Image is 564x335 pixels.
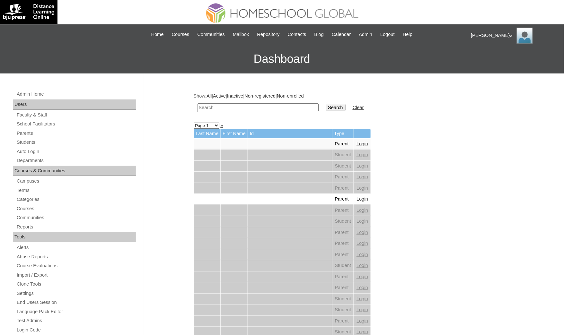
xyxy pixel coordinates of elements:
td: Last Name [194,129,221,138]
a: Login [357,163,368,168]
td: Parent [332,282,354,293]
a: Clear [353,105,364,110]
a: Active [213,93,226,99]
a: All [207,93,212,99]
a: Communities [194,31,228,38]
td: Parent [332,271,354,282]
a: Course Evaluations [16,262,136,270]
a: Clone Tools [16,280,136,288]
a: Help [400,31,416,38]
a: Abuse Reports [16,253,136,261]
a: Login [357,318,368,323]
td: Student [332,305,354,315]
a: Repository [254,31,283,38]
td: Student [332,150,354,160]
a: Import / Export [16,271,136,279]
a: Logout [377,31,398,38]
span: Calendar [332,31,351,38]
a: Login [357,141,368,146]
a: Login [357,152,368,157]
td: Parent [332,205,354,216]
span: Contacts [288,31,306,38]
a: Mailbox [230,31,252,38]
span: Home [151,31,164,38]
a: Home [148,31,167,38]
div: Tools [13,232,136,242]
div: Users [13,99,136,110]
a: Login [357,196,368,202]
a: School Facilitators [16,120,136,128]
td: Parent [332,139,354,150]
a: Students [16,138,136,146]
td: Parent [332,316,354,327]
a: End Users Session [16,298,136,306]
a: Login [357,252,368,257]
a: » [221,123,223,128]
input: Search [198,103,319,112]
span: Blog [314,31,324,38]
a: Login [357,241,368,246]
a: Reports [16,223,136,231]
td: Parent [332,227,354,238]
a: Categories [16,195,136,203]
a: Login Code [16,326,136,334]
td: Student [332,260,354,271]
a: Settings [16,289,136,297]
a: Terms [16,186,136,194]
a: Auto Login [16,148,136,156]
a: Faculty & Staff [16,111,136,119]
a: Parents [16,129,136,137]
a: Login [357,329,368,334]
td: Student [332,216,354,227]
span: Mailbox [233,31,249,38]
a: Admin Home [16,90,136,98]
div: Show: | | | | [194,93,512,116]
td: Type [332,129,354,138]
a: Login [357,285,368,290]
div: Courses & Communities [13,166,136,176]
td: Parent [332,172,354,183]
td: Id [248,129,332,138]
img: Ariane Ebuen [517,28,533,44]
td: Parent [332,183,354,194]
a: Login [357,274,368,279]
a: Blog [311,31,327,38]
a: Non-registered [244,93,276,99]
a: Login [357,185,368,191]
td: Student [332,161,354,172]
a: Courses [16,205,136,213]
a: Non-enrolled [277,93,304,99]
img: logo-white.png [3,3,54,21]
span: Admin [359,31,373,38]
a: Courses [169,31,193,38]
div: [PERSON_NAME] [471,28,558,44]
a: Departments [16,157,136,165]
h3: Dashboard [3,45,561,73]
a: Login [357,296,368,301]
td: Parent [332,194,354,205]
span: Communities [197,31,225,38]
td: First Name [221,129,248,138]
span: Logout [380,31,395,38]
a: Test Admins [16,317,136,325]
a: Language Pack Editor [16,308,136,316]
td: Parent [332,249,354,260]
span: Courses [172,31,189,38]
a: Calendar [329,31,354,38]
a: Login [357,208,368,213]
a: Alerts [16,244,136,252]
a: Login [357,307,368,312]
input: Search [326,104,346,111]
a: Login [357,230,368,235]
a: Login [357,174,368,179]
a: Login [357,219,368,224]
a: Communities [16,214,136,222]
span: Help [403,31,412,38]
td: Parent [332,238,354,249]
td: Student [332,294,354,305]
a: Inactive [227,93,243,99]
span: Repository [257,31,280,38]
a: Campuses [16,177,136,185]
a: Login [357,263,368,268]
a: Contacts [285,31,310,38]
